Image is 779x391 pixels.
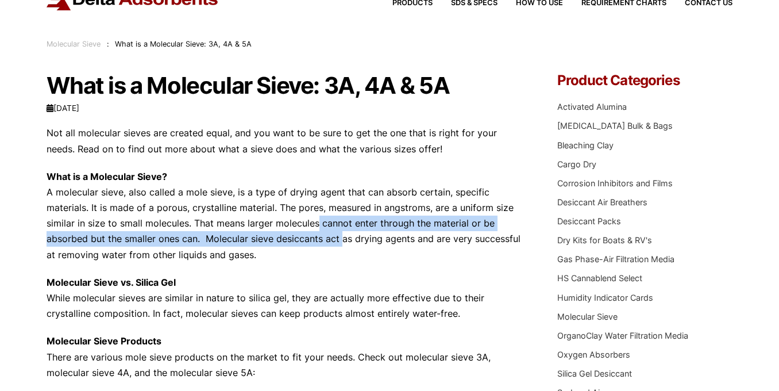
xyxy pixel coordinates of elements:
[557,197,647,207] a: Desiccant Air Breathers
[557,350,630,359] a: Oxygen Absorbers
[557,159,596,169] a: Cargo Dry
[557,312,618,321] a: Molecular Sieve
[557,235,652,245] a: Dry Kits for Boats & RV's
[557,74,732,87] h4: Product Categories
[47,125,523,156] p: Not all molecular sieves are created equal, and you want to be sure to get the one that is right ...
[47,333,523,381] p: There are various mole sieve products on the market to fit your needs. Check out molecular sieve ...
[47,103,79,113] time: [DATE]
[557,331,688,340] a: OrganoClay Water Filtration Media
[557,216,621,226] a: Desiccant Packs
[107,40,109,48] span: :
[557,273,642,283] a: HS Cannablend Select
[557,140,614,150] a: Bleaching Clay
[557,102,627,112] a: Activated Alumina
[47,74,523,98] h1: What is a Molecular Sieve: 3A, 4A & 5A
[557,121,673,131] a: [MEDICAL_DATA] Bulk & Bags
[557,178,673,188] a: Corrosion Inhibitors and Films
[115,40,252,48] span: What is a Molecular Sieve: 3A, 4A & 5A
[557,293,653,302] a: Humidity Indicator Cards
[47,169,523,263] p: A molecular sieve, also called a mole sieve, is a type of drying agent that can absorb certain, s...
[557,369,632,378] a: Silica Gel Desiccant
[47,277,176,288] strong: Molecular Sieve vs. Silica Gel
[47,171,167,182] strong: What is a Molecular Sieve?
[47,40,101,48] a: Molecular Sieve
[47,275,523,322] p: While molecular sieves are similar in nature to silica gel, they are actually more effective due ...
[47,335,161,347] strong: Molecular Sieve Products
[557,254,674,264] a: Gas Phase-Air Filtration Media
